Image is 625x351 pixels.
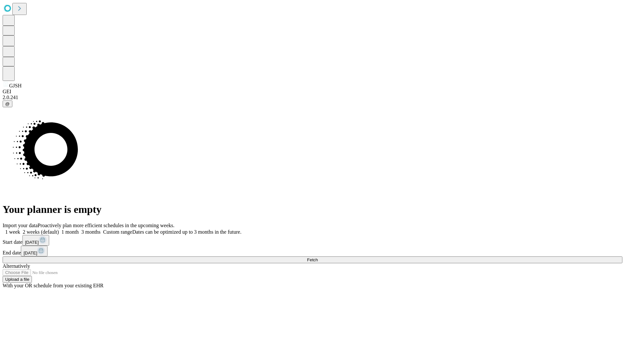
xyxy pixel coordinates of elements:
button: [DATE] [21,246,48,256]
span: 2 weeks (default) [23,229,59,235]
div: 2.0.241 [3,95,622,100]
span: Proactively plan more efficient schedules in the upcoming weeks. [38,223,174,228]
h1: Your planner is empty [3,203,622,215]
span: 1 week [5,229,20,235]
button: Fetch [3,256,622,263]
span: 3 months [81,229,101,235]
span: Dates can be optimized up to 3 months in the future. [132,229,241,235]
span: Fetch [307,257,318,262]
div: GEI [3,89,622,95]
button: Upload a file [3,276,32,283]
span: Custom range [103,229,132,235]
button: [DATE] [22,235,49,246]
span: GJSH [9,83,21,88]
div: End date [3,246,622,256]
span: [DATE] [25,240,39,245]
span: 1 month [62,229,79,235]
span: Import your data [3,223,38,228]
div: Start date [3,235,622,246]
span: With your OR schedule from your existing EHR [3,283,104,288]
span: [DATE] [23,251,37,255]
button: @ [3,100,12,107]
span: @ [5,101,10,106]
span: Alternatively [3,263,30,269]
